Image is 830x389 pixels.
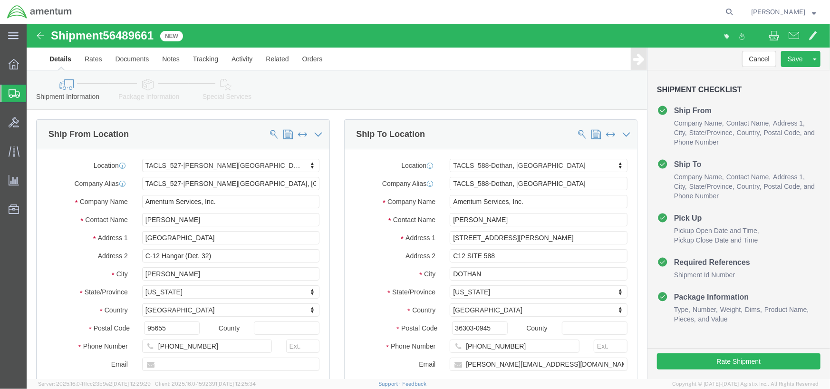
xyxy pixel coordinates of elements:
span: Copyright © [DATE]-[DATE] Agistix Inc., All Rights Reserved [672,380,819,388]
iframe: FS Legacy Container [27,24,830,379]
span: [DATE] 12:25:34 [217,381,256,387]
a: Support [378,381,402,387]
button: [PERSON_NAME] [751,6,817,18]
a: Feedback [402,381,426,387]
img: logo [7,5,72,19]
span: Antil Smith [751,7,805,17]
span: Client: 2025.16.0-1592391 [155,381,256,387]
span: [DATE] 12:29:29 [112,381,151,387]
span: Server: 2025.16.0-1ffcc23b9e2 [38,381,151,387]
